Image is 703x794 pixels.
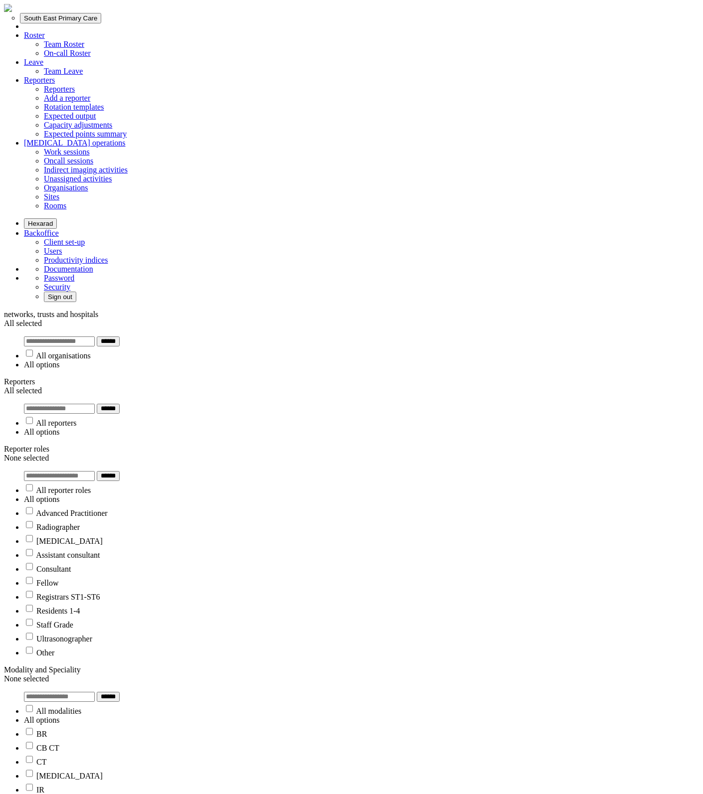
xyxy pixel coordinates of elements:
[24,360,699,369] li: All options
[24,76,55,84] a: Reporters
[36,707,81,715] label: All modalities
[36,758,46,766] label: CT
[44,201,66,210] a: Rooms
[44,112,96,120] a: Expected output
[44,283,70,291] a: Security
[44,67,83,75] a: Team Leave
[20,13,101,23] button: South East Primary Care
[24,31,45,39] a: Roster
[4,445,49,453] label: Reporter roles
[36,621,73,629] label: Staff Grade
[36,486,91,494] label: All reporter roles
[36,744,59,752] label: CB CT
[24,716,699,725] li: All options
[4,665,81,674] label: Modality and Speciality
[44,157,93,165] a: Oncall sessions
[36,786,44,794] label: IR
[44,49,91,57] a: On-call Roster
[4,674,699,683] div: None selected
[36,635,92,643] label: Ultrasonographer
[4,386,699,395] div: All selected
[44,85,75,93] a: Reporters
[44,192,59,201] a: Sites
[24,218,57,229] button: Hexarad
[36,648,54,657] label: Other
[44,274,74,282] a: Password
[44,247,62,255] a: Users
[36,523,80,531] label: Radiographer
[44,94,90,102] a: Add a reporter
[4,4,12,12] img: brand-opti-rad-logos-blue-and-white-d2f68631ba2948856bd03f2d395fb146ddc8fb01b4b6e9315ea85fa773367...
[44,103,104,111] a: Rotation templates
[24,229,59,237] a: Backoffice
[36,537,103,545] label: [MEDICAL_DATA]
[36,579,58,587] label: Fellow
[36,607,80,615] label: Residents 1-4
[44,165,128,174] a: Indirect imaging activities
[4,454,699,463] div: None selected
[44,40,84,48] a: Team Roster
[44,148,90,156] a: Work sessions
[44,292,76,302] button: Sign out
[36,419,76,427] label: All reporters
[44,121,112,129] a: Capacity adjustments
[24,58,43,66] a: Leave
[44,174,112,183] a: Unassigned activities
[36,551,100,559] label: Assistant consultant
[36,351,90,360] label: All organisations
[44,256,108,264] a: Productivity indices
[36,772,103,780] label: [MEDICAL_DATA]
[24,428,699,437] li: All options
[24,495,699,504] li: All options
[36,565,71,573] label: Consultant
[36,509,108,517] label: Advanced Practitioner
[4,319,699,328] div: All selected
[36,730,47,738] label: BR
[44,130,127,138] a: Expected points summary
[44,238,85,246] a: Client set-up
[24,139,126,147] a: [MEDICAL_DATA] operations
[44,265,93,273] a: Documentation
[4,310,98,318] label: networks, trusts and hospitals
[4,377,35,386] label: Reporters
[36,593,100,601] label: Registrars ST1-ST6
[44,183,88,192] a: Organisations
